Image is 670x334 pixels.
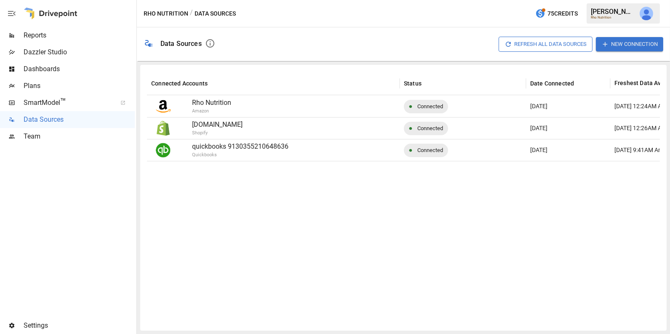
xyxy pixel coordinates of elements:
button: Rho Nutrition [144,8,188,19]
span: SmartModel [24,98,111,108]
div: Sep 24 2024 [526,139,610,161]
span: 75 Credits [547,8,578,19]
button: Sort [422,77,434,89]
div: / [190,8,193,19]
p: Quickbooks [192,152,440,159]
img: Shopify Logo [156,121,171,136]
span: Team [24,131,135,142]
div: Data Sources [160,40,202,48]
span: Settings [24,321,135,331]
p: quickbooks 9130355210648636 [192,142,395,152]
span: Connected [412,118,448,139]
p: Rho Nutrition [192,98,395,108]
span: Dashboards [24,64,135,74]
span: Dazzler Studio [24,47,135,57]
span: Data Sources [24,115,135,125]
div: Connected Accounts [151,80,208,87]
div: [PERSON_NAME] [591,8,635,16]
div: Date Connected [530,80,574,87]
p: Amazon [192,108,440,115]
img: Quickbooks Logo [156,143,171,158]
span: Connected [412,96,448,117]
div: Sep 23 2024 [526,95,610,117]
button: Julie Wilton [635,2,658,25]
img: Julie Wilton [640,7,653,20]
span: Connected [412,139,448,161]
img: Amazon Logo [156,99,171,114]
div: Status [404,80,422,87]
span: Plans [24,81,135,91]
span: Reports [24,30,135,40]
button: Refresh All Data Sources [499,37,593,51]
button: New Connection [596,37,663,51]
span: ™ [60,96,66,107]
p: Shopify [192,130,440,137]
button: Sort [575,77,587,89]
div: Rho Nutrition [591,16,635,19]
button: 75Credits [532,6,581,21]
div: Sep 23 2024 [526,117,610,139]
button: Sort [208,77,220,89]
p: [DOMAIN_NAME] [192,120,395,130]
